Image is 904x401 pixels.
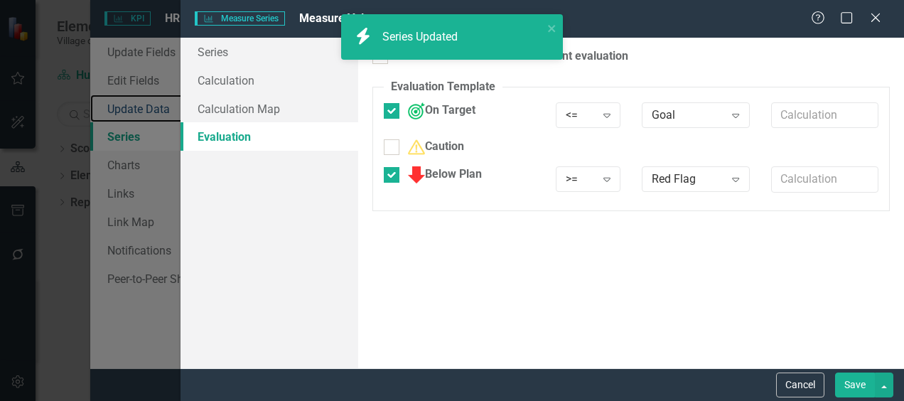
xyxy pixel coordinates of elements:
[408,139,464,156] div: Caution
[547,20,557,36] button: close
[195,11,284,26] span: Measure Series
[181,38,358,66] a: Series
[299,11,377,25] span: Measure Value
[652,107,724,123] div: Goal
[771,166,878,193] input: Calculation
[408,102,425,119] img: On Target
[566,171,595,188] div: >=
[181,122,358,151] a: Evaluation
[384,79,502,95] legend: Evaluation Template
[652,171,724,188] div: Red Flag
[776,373,824,397] button: Cancel
[382,29,461,46] div: Series Updated
[771,102,878,129] input: Calculation
[181,95,358,123] a: Calculation Map
[408,102,475,119] div: On Target
[408,166,482,183] div: Below Plan
[408,166,425,183] img: Below Plan
[566,107,595,123] div: <=
[408,139,425,156] img: Caution
[181,66,358,95] a: Calculation
[835,373,875,397] button: Save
